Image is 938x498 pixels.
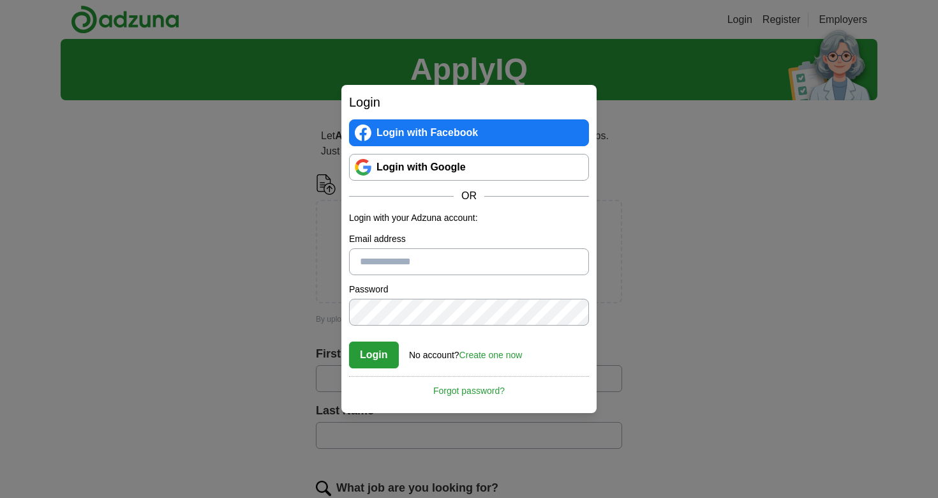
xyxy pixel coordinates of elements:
[349,376,589,398] a: Forgot password?
[349,119,589,146] a: Login with Facebook
[349,342,399,368] button: Login
[349,93,589,112] h2: Login
[409,341,522,362] div: No account?
[454,188,484,204] span: OR
[349,154,589,181] a: Login with Google
[349,283,589,296] label: Password
[349,211,589,225] p: Login with your Adzuna account:
[349,232,589,246] label: Email address
[459,350,523,360] a: Create one now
